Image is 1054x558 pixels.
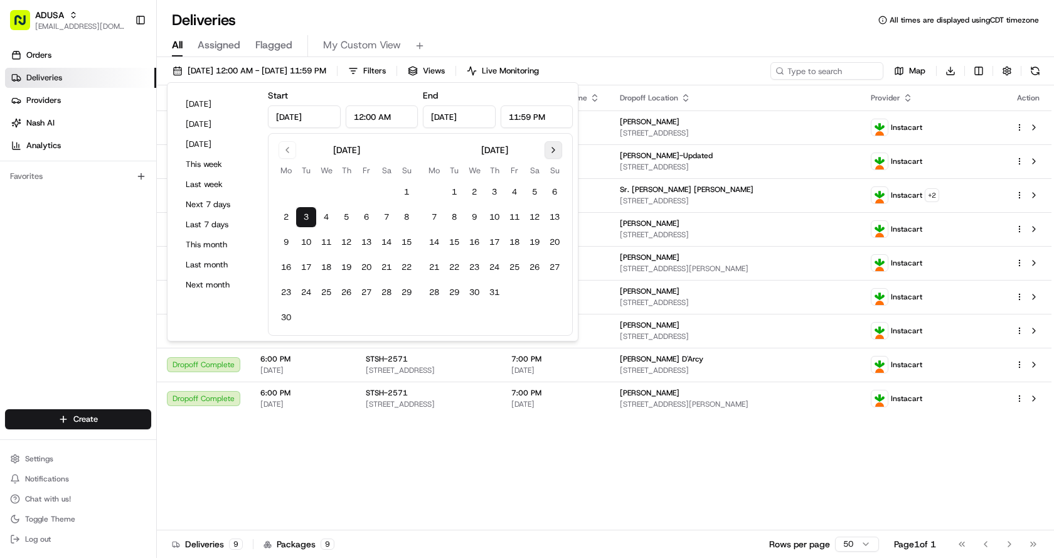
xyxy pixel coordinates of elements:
[397,232,417,252] button: 15
[25,474,69,484] span: Notifications
[620,264,851,274] span: [STREET_ADDRESS][PERSON_NAME]
[620,252,679,262] span: [PERSON_NAME]
[25,182,96,195] span: Knowledge Base
[545,207,565,227] button: 13
[769,538,830,550] p: Rows per page
[524,257,545,277] button: 26
[172,10,236,30] h1: Deliveries
[504,164,524,177] th: Friday
[26,50,51,61] span: Orders
[268,90,288,101] label: Start
[321,539,334,550] div: 9
[620,365,851,375] span: [STREET_ADDRESS]
[376,232,397,252] button: 14
[43,132,159,142] div: We're available if you need us!
[891,292,922,302] span: Instacart
[363,65,386,77] span: Filters
[180,196,255,213] button: Next 7 days
[296,232,316,252] button: 10
[871,390,888,407] img: profile_instacart_ahold_partner.png
[397,182,417,202] button: 1
[1026,62,1044,80] button: Refresh
[871,153,888,169] img: profile_instacart_ahold_partner.png
[296,164,316,177] th: Tuesday
[5,409,151,429] button: Create
[871,119,888,136] img: profile_instacart_ahold_partner.png
[260,388,346,398] span: 6:00 PM
[276,282,296,303] button: 23
[871,93,900,103] span: Provider
[356,257,376,277] button: 20
[366,388,408,398] span: STSH-2571
[891,258,922,268] span: Instacart
[891,360,922,370] span: Instacart
[13,13,38,38] img: Nash
[376,257,397,277] button: 21
[504,182,524,202] button: 4
[336,207,356,227] button: 5
[180,136,255,153] button: [DATE]
[620,185,753,195] span: Sr. [PERSON_NAME] [PERSON_NAME]
[871,187,888,203] img: profile_instacart_ahold_partner.png
[620,399,851,409] span: [STREET_ADDRESS][PERSON_NAME]
[356,282,376,303] button: 27
[260,399,346,409] span: [DATE]
[504,257,524,277] button: 25
[366,354,408,364] span: STSH-2571
[620,128,851,138] span: [STREET_ADDRESS]
[180,256,255,274] button: Last month
[5,90,156,110] a: Providers
[424,282,444,303] button: 28
[73,414,98,425] span: Create
[871,289,888,305] img: profile_instacart_ahold_partner.png
[444,232,464,252] button: 15
[545,182,565,202] button: 6
[620,286,679,296] span: [PERSON_NAME]
[323,38,401,53] span: My Custom View
[424,164,444,177] th: Monday
[620,196,851,206] span: [STREET_ADDRESS]
[484,282,504,303] button: 31
[504,232,524,252] button: 18
[444,282,464,303] button: 29
[180,156,255,173] button: This week
[296,207,316,227] button: 3
[620,320,679,330] span: [PERSON_NAME]
[620,298,851,308] span: [STREET_ADDRESS]
[444,207,464,227] button: 8
[620,218,679,228] span: [PERSON_NAME]
[356,207,376,227] button: 6
[481,144,508,156] div: [DATE]
[5,470,151,488] button: Notifications
[524,164,545,177] th: Saturday
[119,182,201,195] span: API Documentation
[484,182,504,202] button: 3
[5,530,151,548] button: Log out
[188,65,326,77] span: [DATE] 12:00 AM - [DATE] 11:59 PM
[5,136,156,156] a: Analytics
[26,117,55,129] span: Nash AI
[296,282,316,303] button: 24
[444,257,464,277] button: 22
[397,207,417,227] button: 8
[511,354,600,364] span: 7:00 PM
[8,177,101,200] a: 📗Knowledge Base
[545,232,565,252] button: 20
[511,388,600,398] span: 7:00 PM
[464,232,484,252] button: 16
[35,21,125,31] button: [EMAIL_ADDRESS][DOMAIN_NAME]
[545,141,562,159] button: Go to next month
[5,5,130,35] button: ADUSA[EMAIL_ADDRESS][DOMAIN_NAME]
[336,232,356,252] button: 12
[25,494,71,504] span: Chat with us!
[504,207,524,227] button: 11
[423,105,496,128] input: Date
[482,65,539,77] span: Live Monitoring
[316,232,336,252] button: 11
[423,65,445,77] span: Views
[5,45,156,65] a: Orders
[180,115,255,133] button: [DATE]
[891,326,922,336] span: Instacart
[26,140,61,151] span: Analytics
